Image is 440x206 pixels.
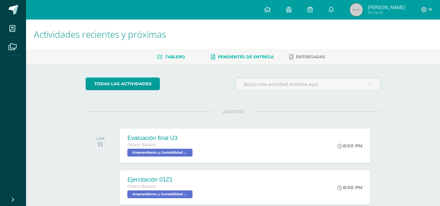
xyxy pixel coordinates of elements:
[127,135,194,142] div: Evaluación final U3
[289,52,325,62] a: Entregadas
[165,54,185,59] span: Tablero
[96,136,105,141] div: LUN
[212,109,254,115] span: AGOSTO
[127,143,156,147] span: Octavo Básicos
[157,52,185,62] a: Tablero
[350,3,363,16] img: 45x45
[127,176,194,183] div: Ejercitación 01Z1
[368,10,405,15] span: Mi Perfil
[86,77,160,90] a: todas las Actividades
[296,54,325,59] span: Entregadas
[96,141,105,148] div: 11
[218,54,274,59] span: Pendientes de entrega
[127,184,156,189] span: Octavo Básicos
[34,28,166,40] span: Actividades recientes y próximas
[337,185,362,190] div: 8:00 PM
[236,78,380,90] input: Busca una actividad próxima aquí...
[127,149,192,157] span: Emprendiento y Contabilidad Bas II 'A'
[211,52,274,62] a: Pendientes de entrega
[127,190,192,198] span: Emprendiento y Contabilidad Bas II 'A'
[368,4,405,10] span: [PERSON_NAME]
[337,143,362,149] div: 8:00 PM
